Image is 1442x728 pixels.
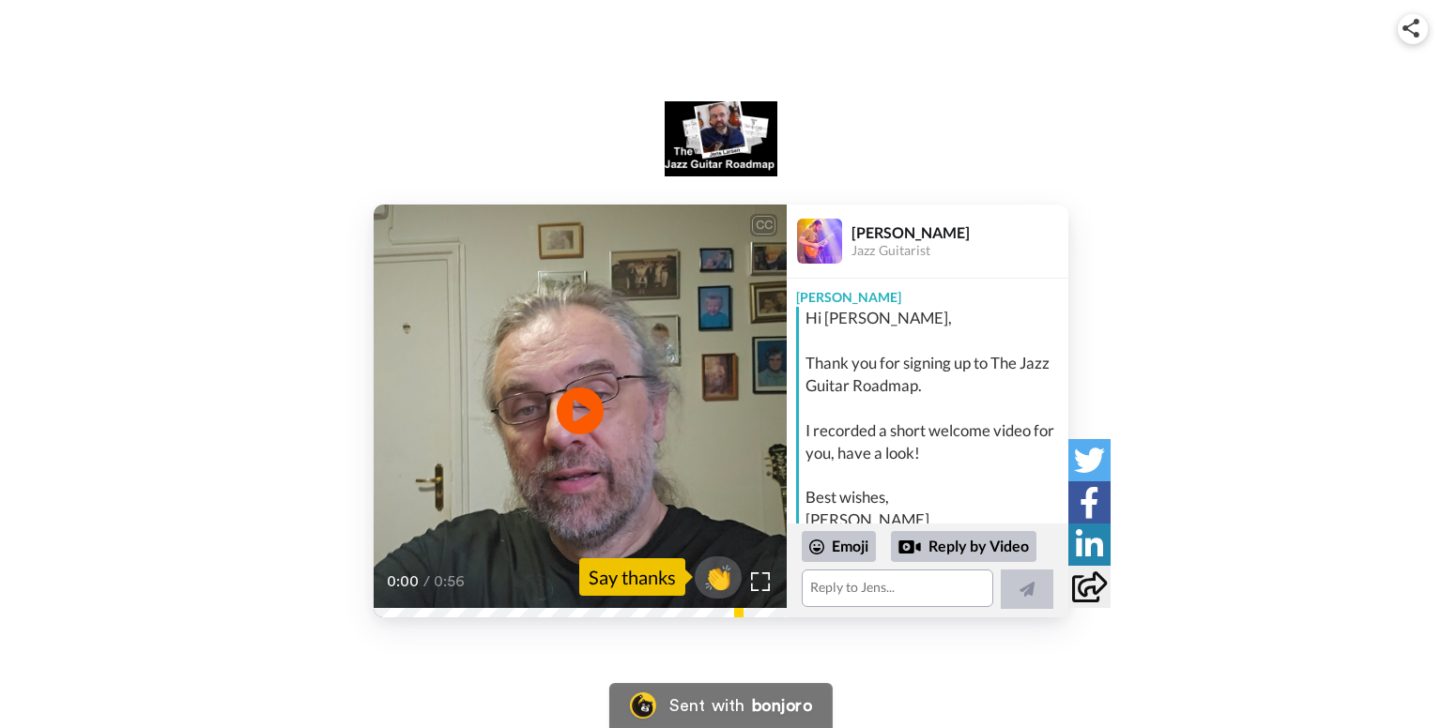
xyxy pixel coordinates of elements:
[1403,19,1419,38] img: ic_share.svg
[805,307,1064,532] div: Hi [PERSON_NAME], Thank you for signing up to The Jazz Guitar Roadmap. I recorded a short welcome...
[695,562,742,592] span: 👏
[891,531,1036,563] div: Reply by Video
[751,572,770,591] img: Full screen
[752,216,775,235] div: CC
[423,570,430,593] span: /
[387,570,420,593] span: 0:00
[434,570,467,593] span: 0:56
[851,223,1067,241] div: [PERSON_NAME]
[695,556,742,599] button: 👏
[797,219,842,264] img: Profile Image
[898,536,921,558] div: Reply by Video
[787,279,1068,307] div: [PERSON_NAME]
[851,243,1067,259] div: Jazz Guitarist
[665,101,777,176] img: logo
[802,531,876,561] div: Emoji
[579,558,685,596] div: Say thanks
